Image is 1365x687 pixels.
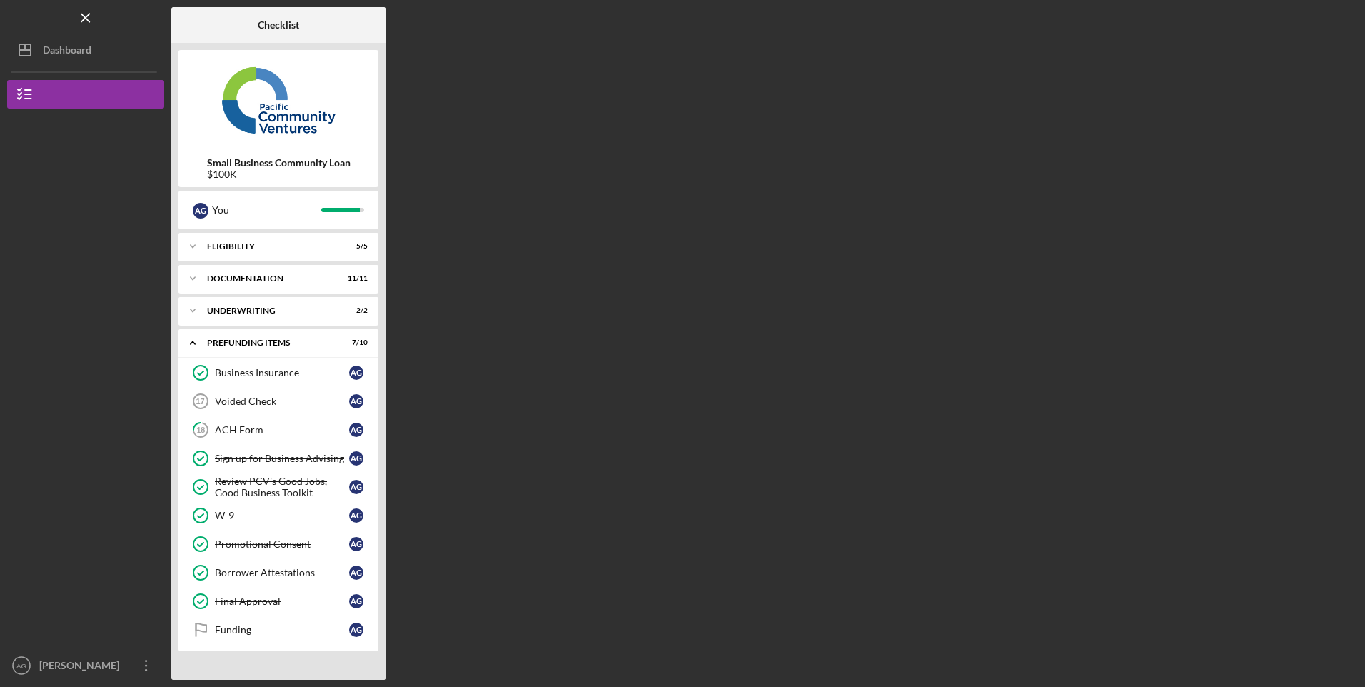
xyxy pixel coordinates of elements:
[43,36,91,68] div: Dashboard
[342,274,368,283] div: 11 / 11
[215,567,349,578] div: Borrower Attestations
[186,473,371,501] a: Review PCV's Good Jobs, Good Business ToolkitAG
[349,508,363,523] div: A G
[349,423,363,437] div: A G
[215,596,349,607] div: Final Approval
[342,242,368,251] div: 5 / 5
[207,274,332,283] div: Documentation
[349,594,363,608] div: A G
[349,366,363,380] div: A G
[186,530,371,558] a: Promotional ConsentAG
[186,444,371,473] a: Sign up for Business AdvisingAG
[36,651,129,683] div: [PERSON_NAME]
[207,339,332,347] div: Prefunding Items
[186,616,371,644] a: FundingAG
[178,57,378,143] img: Product logo
[186,387,371,416] a: 17Voided CheckAG
[349,623,363,637] div: A G
[342,306,368,315] div: 2 / 2
[207,306,332,315] div: Underwriting
[186,501,371,530] a: W-9AG
[215,424,349,436] div: ACH Form
[186,558,371,587] a: Borrower AttestationsAG
[349,566,363,580] div: A G
[193,203,208,219] div: A G
[215,510,349,521] div: W-9
[16,662,26,670] text: AG
[207,169,351,180] div: $100K
[215,453,349,464] div: Sign up for Business Advising
[215,538,349,550] div: Promotional Consent
[7,36,164,64] button: Dashboard
[186,358,371,387] a: Business InsuranceAG
[196,397,204,406] tspan: 17
[215,396,349,407] div: Voided Check
[215,476,349,498] div: Review PCV's Good Jobs, Good Business Toolkit
[258,19,299,31] b: Checklist
[207,242,332,251] div: Eligibility
[215,367,349,378] div: Business Insurance
[212,198,321,222] div: You
[186,416,371,444] a: 18ACH FormAG
[349,537,363,551] div: A G
[186,587,371,616] a: Final ApprovalAG
[215,624,349,636] div: Funding
[342,339,368,347] div: 7 / 10
[7,651,164,680] button: AG[PERSON_NAME]
[196,426,205,435] tspan: 18
[349,480,363,494] div: A G
[207,157,351,169] b: Small Business Community Loan
[349,451,363,466] div: A G
[349,394,363,408] div: A G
